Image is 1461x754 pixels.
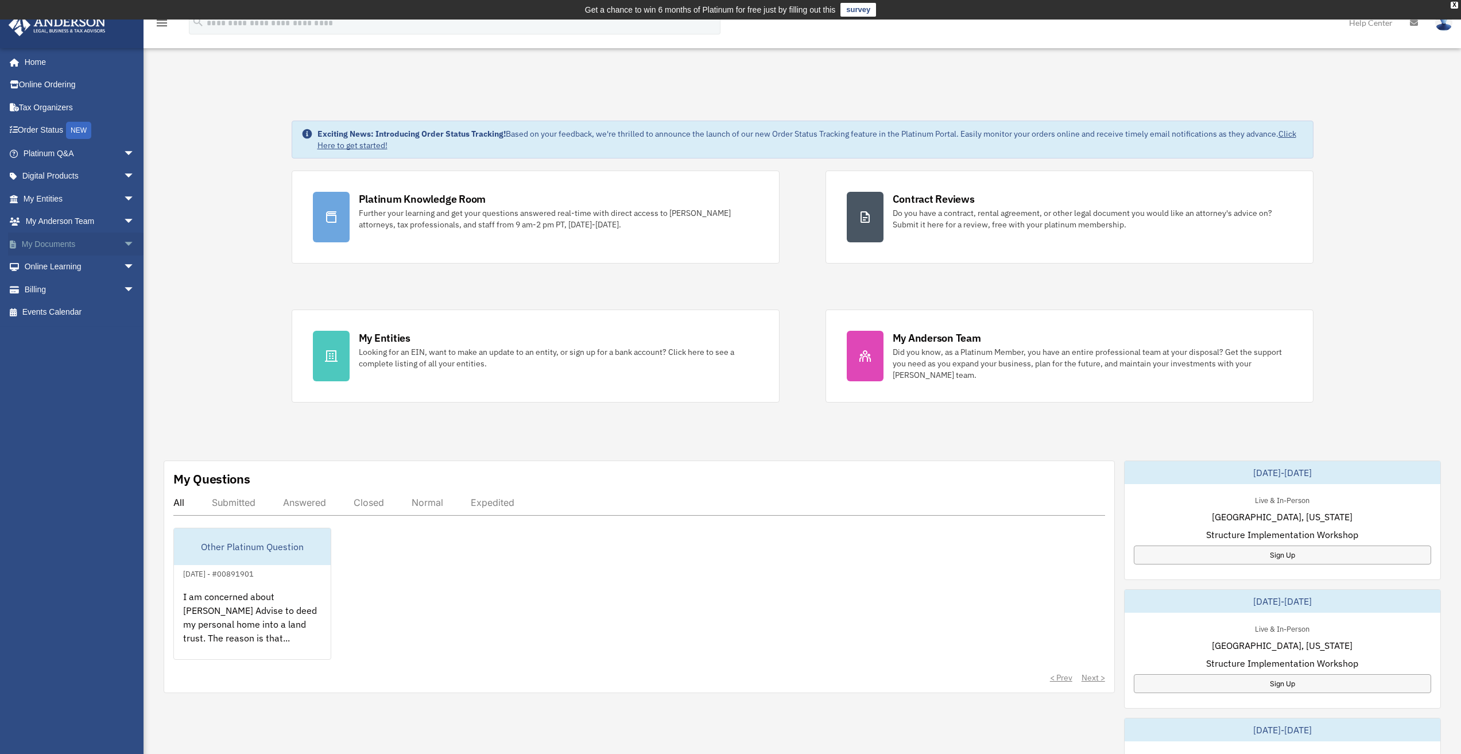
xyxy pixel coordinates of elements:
a: My Entities Looking for an EIN, want to make an update to an entity, or sign up for a bank accoun... [292,310,780,403]
div: Get a chance to win 6 months of Platinum for free just by filling out this [585,3,836,17]
div: Based on your feedback, we're thrilled to announce the launch of our new Order Status Tracking fe... [317,128,1304,151]
div: [DATE]-[DATE] [1125,590,1440,613]
div: Normal [412,497,443,508]
div: Answered [283,497,326,508]
div: Closed [354,497,384,508]
a: Platinum Knowledge Room Further your learning and get your questions answered real-time with dire... [292,171,780,264]
span: arrow_drop_down [123,142,146,165]
div: Live & In-Person [1246,493,1319,505]
a: survey [840,3,876,17]
a: My Documentsarrow_drop_down [8,233,152,256]
span: [GEOGRAPHIC_DATA], [US_STATE] [1212,639,1353,652]
a: Tax Organizers [8,96,152,119]
div: Further your learning and get your questions answered real-time with direct access to [PERSON_NAM... [359,207,758,230]
a: Online Ordering [8,74,152,96]
a: Digital Productsarrow_drop_down [8,165,152,188]
div: Platinum Knowledge Room [359,192,486,206]
span: arrow_drop_down [123,187,146,211]
div: Looking for an EIN, want to make an update to an entity, or sign up for a bank account? Click her... [359,346,758,369]
span: arrow_drop_down [123,210,146,234]
div: Other Platinum Question [174,528,331,565]
div: Live & In-Person [1246,622,1319,634]
span: arrow_drop_down [123,233,146,256]
span: arrow_drop_down [123,165,146,188]
div: [DATE] - #00891901 [174,567,263,579]
div: I am concerned about [PERSON_NAME] Advise to deed my personal home into a land trust. The reason ... [174,581,331,670]
a: Other Platinum Question[DATE] - #00891901I am concerned about [PERSON_NAME] Advise to deed my per... [173,528,331,660]
img: Anderson Advisors Platinum Portal [5,14,109,36]
a: Platinum Q&Aarrow_drop_down [8,142,152,165]
div: close [1451,2,1458,9]
div: All [173,497,184,508]
span: arrow_drop_down [123,256,146,279]
span: Structure Implementation Workshop [1206,656,1358,670]
div: Expedited [471,497,514,508]
div: My Entities [359,331,410,345]
div: My Anderson Team [893,331,981,345]
img: User Pic [1435,14,1452,31]
a: My Anderson Teamarrow_drop_down [8,210,152,233]
div: My Questions [173,470,250,488]
i: menu [155,16,169,30]
a: Sign Up [1134,674,1431,693]
a: Online Learningarrow_drop_down [8,256,152,279]
a: Events Calendar [8,301,152,324]
a: My Anderson Team Did you know, as a Platinum Member, you have an entire professional team at your... [826,310,1313,403]
span: arrow_drop_down [123,278,146,301]
div: NEW [66,122,91,139]
a: Home [8,51,146,74]
div: Did you know, as a Platinum Member, you have an entire professional team at your disposal? Get th... [893,346,1292,381]
span: Structure Implementation Workshop [1206,528,1358,542]
div: Contract Reviews [893,192,975,206]
div: Do you have a contract, rental agreement, or other legal document you would like an attorney's ad... [893,207,1292,230]
a: menu [155,20,169,30]
div: [DATE]-[DATE] [1125,461,1440,484]
span: [GEOGRAPHIC_DATA], [US_STATE] [1212,510,1353,524]
a: Billingarrow_drop_down [8,278,152,301]
a: Click Here to get started! [317,129,1296,150]
a: Order StatusNEW [8,119,152,142]
div: [DATE]-[DATE] [1125,718,1440,741]
a: Sign Up [1134,546,1431,564]
strong: Exciting News: Introducing Order Status Tracking! [317,129,506,139]
i: search [192,16,204,28]
a: Contract Reviews Do you have a contract, rental agreement, or other legal document you would like... [826,171,1313,264]
a: My Entitiesarrow_drop_down [8,187,152,210]
div: Submitted [212,497,255,508]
